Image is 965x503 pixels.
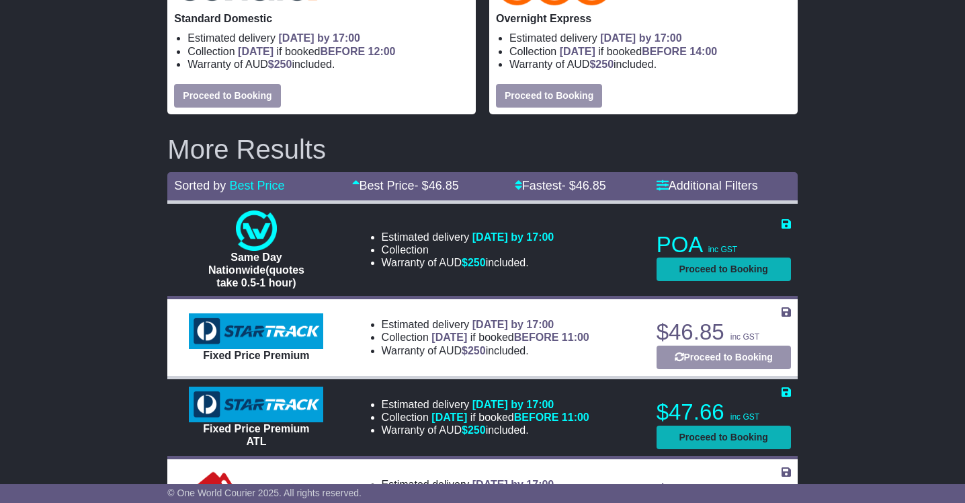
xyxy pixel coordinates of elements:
span: Sorted by [174,179,226,192]
li: Warranty of AUD included. [382,256,554,269]
span: 12:00 [368,46,396,57]
span: BEFORE [514,412,559,423]
span: 250 [468,345,486,356]
a: Best Price- $46.85 [352,179,459,192]
span: 11:00 [562,412,589,423]
span: 250 [274,59,292,70]
button: Proceed to Booking [657,258,791,281]
p: POA [657,231,791,258]
span: $ [462,257,486,268]
span: BEFORE [320,46,365,57]
li: Warranty of AUD included. [382,344,589,357]
span: 46.85 [429,179,459,192]
li: Collection [382,411,589,424]
span: if booked [431,332,589,343]
li: Warranty of AUD included. [187,58,469,71]
button: Proceed to Booking [657,346,791,369]
span: [DATE] by 17:00 [279,32,361,44]
li: Estimated delivery [187,32,469,44]
span: if booked [238,46,395,57]
span: $ [589,59,614,70]
span: © One World Courier 2025. All rights reserved. [167,488,362,498]
span: $ [462,345,486,356]
span: [DATE] [560,46,595,57]
span: BEFORE [514,332,559,343]
span: [DATE] by 17:00 [600,32,682,44]
span: [DATE] by 17:00 [472,479,554,490]
span: 11:00 [562,332,589,343]
span: 250 [468,424,486,436]
span: 250 [468,257,486,268]
span: inc GST [708,245,737,254]
button: Proceed to Booking [174,84,280,108]
p: Standard Domestic [174,12,469,25]
li: Warranty of AUD included. [382,424,589,436]
a: Best Price [229,179,284,192]
span: - $ [562,179,606,192]
p: $46.85 [657,319,791,346]
span: Fixed Price Premium [203,350,309,361]
span: $ [268,59,292,70]
span: - $ [415,179,459,192]
span: inc GST [730,332,759,342]
span: if booked [431,412,589,423]
li: Estimated delivery [382,318,589,331]
span: [DATE] [238,46,274,57]
a: Additional Filters [657,179,758,192]
li: Estimated delivery [509,32,791,44]
li: Collection [509,45,791,58]
span: BEFORE [642,46,687,57]
span: [DATE] [431,412,467,423]
li: Collection [382,243,554,256]
span: [DATE] by 17:00 [472,319,554,330]
img: One World Courier: Same Day Nationwide(quotes take 0.5-1 hour) [236,210,276,251]
button: Proceed to Booking [657,426,791,449]
li: Estimated delivery [382,478,554,491]
li: Warranty of AUD included. [509,58,791,71]
p: $47.66 [657,399,791,426]
li: Collection [382,331,589,344]
span: $ [462,424,486,436]
a: Fastest- $46.85 [515,179,606,192]
span: [DATE] by 17:00 [472,399,554,410]
img: StarTrack: Fixed Price Premium ATL [189,387,323,423]
p: Overnight Express [496,12,791,25]
span: 250 [595,59,614,70]
span: 46.85 [576,179,606,192]
li: Estimated delivery [382,231,554,243]
h2: More Results [167,134,797,164]
button: Proceed to Booking [496,84,602,108]
span: inc GST [730,412,759,422]
li: Collection [187,45,469,58]
li: Estimated delivery [382,398,589,411]
span: if booked [560,46,717,57]
img: StarTrack: Fixed Price Premium [189,313,323,350]
span: Same Day Nationwide(quotes take 0.5-1 hour) [208,251,304,288]
span: [DATE] [431,332,467,343]
span: [DATE] by 17:00 [472,231,554,243]
span: 14:00 [689,46,717,57]
span: Fixed Price Premium ATL [203,423,309,447]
